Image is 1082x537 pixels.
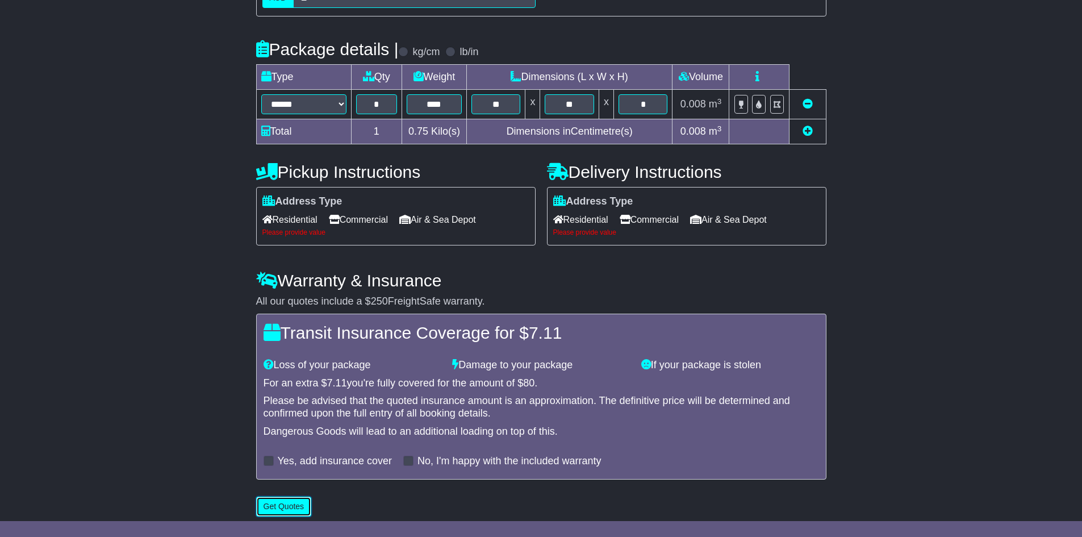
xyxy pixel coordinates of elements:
[553,228,820,236] div: Please provide value
[256,163,536,181] h4: Pickup Instructions
[399,211,476,228] span: Air & Sea Depot
[680,126,706,137] span: 0.008
[553,195,633,208] label: Address Type
[672,65,729,90] td: Volume
[351,65,402,90] td: Qty
[553,211,608,228] span: Residential
[680,98,706,110] span: 0.008
[466,65,672,90] td: Dimensions (L x W x H)
[278,455,392,468] label: Yes, add insurance cover
[636,359,825,372] div: If your package is stolen
[408,126,428,137] span: 0.75
[256,119,351,144] td: Total
[466,119,672,144] td: Dimensions in Centimetre(s)
[256,271,826,290] h4: Warranty & Insurance
[803,126,813,137] a: Add new item
[547,163,826,181] h4: Delivery Instructions
[803,98,813,110] a: Remove this item
[523,377,534,389] span: 80
[417,455,601,468] label: No, I'm happy with the included warranty
[717,97,722,106] sup: 3
[402,65,466,90] td: Weight
[709,126,722,137] span: m
[620,211,679,228] span: Commercial
[256,40,399,59] h4: Package details |
[262,211,318,228] span: Residential
[262,228,529,236] div: Please provide value
[402,119,466,144] td: Kilo(s)
[459,46,478,59] label: lb/in
[262,195,342,208] label: Address Type
[412,46,440,59] label: kg/cm
[264,395,819,419] div: Please be advised that the quoted insurance amount is an approximation. The definitive price will...
[371,295,388,307] span: 250
[258,359,447,372] div: Loss of your package
[351,119,402,144] td: 1
[329,211,388,228] span: Commercial
[264,426,819,438] div: Dangerous Goods will lead to an additional loading on top of this.
[327,377,347,389] span: 7.11
[256,497,312,517] button: Get Quotes
[529,323,562,342] span: 7.11
[525,90,540,119] td: x
[256,65,351,90] td: Type
[256,295,826,308] div: All our quotes include a $ FreightSafe warranty.
[599,90,613,119] td: x
[717,124,722,133] sup: 3
[446,359,636,372] div: Damage to your package
[264,323,819,342] h4: Transit Insurance Coverage for $
[709,98,722,110] span: m
[690,211,767,228] span: Air & Sea Depot
[264,377,819,390] div: For an extra $ you're fully covered for the amount of $ .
